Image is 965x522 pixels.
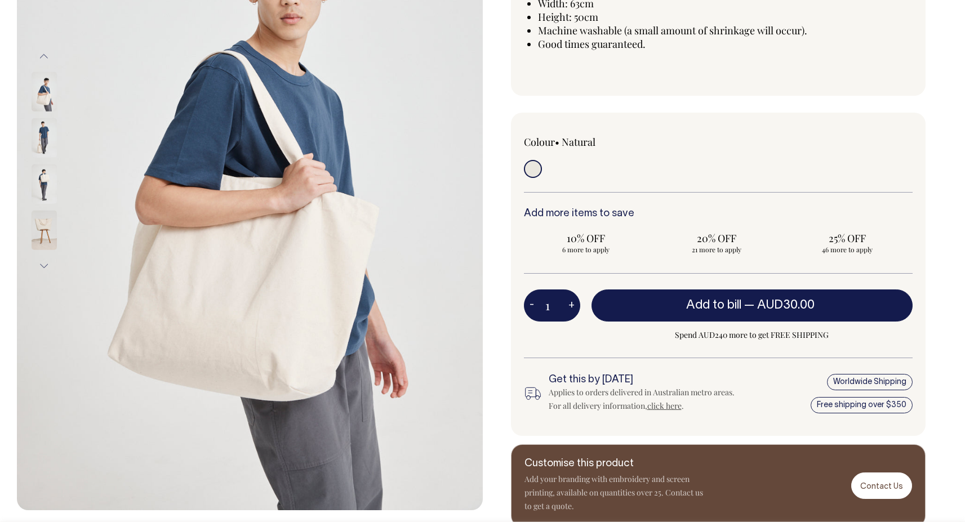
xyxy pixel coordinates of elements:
[744,300,817,311] span: —
[563,295,580,317] button: +
[549,386,736,413] div: Applies to orders delivered in Australian metro areas. For all delivery information, .
[524,472,705,513] p: Add your branding with embroidery and screen printing, available on quantities over 25. Contact u...
[791,245,904,254] span: 46 more to apply
[757,300,815,311] span: AUD30.00
[32,72,57,111] img: natural
[538,10,598,24] span: Height: 50cm
[660,231,773,245] span: 20% OFF
[524,208,913,220] h6: Add more items to save
[647,400,682,411] a: click here
[524,228,648,257] input: 10% OFF 6 more to apply
[791,231,904,245] span: 25% OFF
[35,43,52,69] button: Previous
[32,118,57,158] img: natural
[524,458,705,470] h6: Customise this product
[592,289,913,321] button: Add to bill —AUD30.00
[538,24,807,37] span: Machine washable (a small amount of shrinkage will occur).
[655,228,779,257] input: 20% OFF 21 more to apply
[35,253,52,279] button: Next
[549,374,736,386] h6: Get this by [DATE]
[32,164,57,204] img: natural
[785,228,909,257] input: 25% OFF 46 more to apply
[686,300,741,311] span: Add to bill
[524,135,679,149] div: Colour
[562,135,595,149] label: Natural
[592,328,913,342] span: Spend AUD240 more to get FREE SHIPPING
[524,295,540,317] button: -
[660,245,773,254] span: 21 more to apply
[530,245,642,254] span: 6 more to apply
[851,472,912,499] a: Contact Us
[555,135,559,149] span: •
[32,211,57,250] img: natural
[530,231,642,245] span: 10% OFF
[538,37,646,51] span: Good times guaranteed.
